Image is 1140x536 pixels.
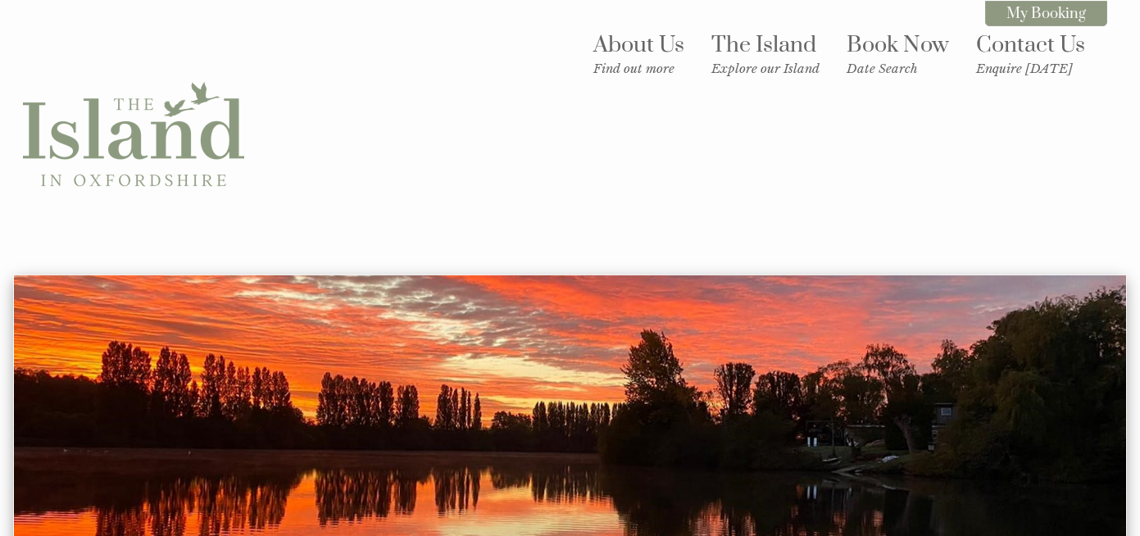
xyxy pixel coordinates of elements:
[593,61,684,76] small: Find out more
[976,31,1085,76] a: Contact UsEnquire [DATE]
[985,1,1107,26] a: My Booking
[23,25,244,246] img: The Island in Oxfordshire
[711,31,820,76] a: The IslandExplore our Island
[976,61,1085,76] small: Enquire [DATE]
[847,31,949,76] a: Book NowDate Search
[593,31,684,76] a: About UsFind out more
[711,61,820,76] small: Explore our Island
[847,61,949,76] small: Date Search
